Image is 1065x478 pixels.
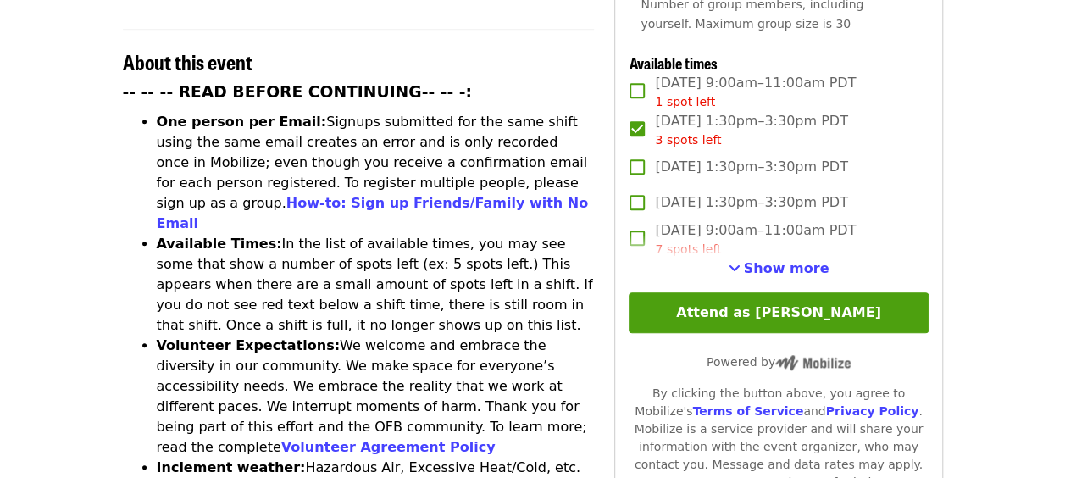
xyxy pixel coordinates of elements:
strong: -- -- -- READ BEFORE CONTINUING-- -- -: [123,83,472,101]
span: About this event [123,47,252,76]
a: Privacy Policy [825,404,918,418]
button: See more timeslots [729,258,829,279]
strong: Inclement weather: [157,459,306,475]
button: Attend as [PERSON_NAME] [629,292,928,333]
span: [DATE] 9:00am–11:00am PDT [655,220,856,258]
a: Terms of Service [692,404,803,418]
a: How-to: Sign up Friends/Family with No Email [157,195,589,231]
span: [DATE] 9:00am–11:00am PDT [655,73,856,111]
strong: One person per Email: [157,114,327,130]
span: Available times [629,52,717,74]
img: Powered by Mobilize [775,355,851,370]
li: In the list of available times, you may see some that show a number of spots left (ex: 5 spots le... [157,234,595,336]
span: [DATE] 1:30pm–3:30pm PDT [655,192,847,213]
span: Powered by [707,355,851,369]
li: Signups submitted for the same shift using the same email creates an error and is only recorded o... [157,112,595,234]
span: [DATE] 1:30pm–3:30pm PDT [655,111,847,149]
a: Volunteer Agreement Policy [281,439,496,455]
strong: Volunteer Expectations: [157,337,341,353]
span: Show more [744,260,829,276]
span: 7 spots left [655,242,721,256]
li: We welcome and embrace the diversity in our community. We make space for everyone’s accessibility... [157,336,595,458]
span: 3 spots left [655,133,721,147]
span: 1 spot left [655,95,715,108]
strong: Available Times: [157,236,282,252]
span: [DATE] 1:30pm–3:30pm PDT [655,157,847,177]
